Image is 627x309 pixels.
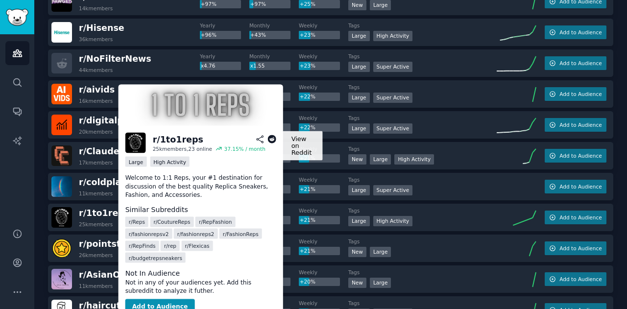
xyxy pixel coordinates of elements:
[348,22,497,29] dt: Tags
[79,177,150,187] span: r/ coldplayindia
[300,186,315,192] span: +21%
[79,36,113,43] div: 36k members
[300,63,315,69] span: +23%
[299,115,348,121] dt: Weekly
[249,22,299,29] dt: Monthly
[300,32,315,38] span: +23%
[129,254,182,261] span: r/ budgetrepsneakers
[299,300,348,307] dt: Weekly
[370,154,391,165] div: Large
[348,269,497,276] dt: Tags
[129,242,156,249] span: r/ RepFinds
[200,22,249,29] dt: Yearly
[51,207,72,228] img: 1to1reps
[545,118,606,132] button: Add to Audience
[559,91,602,97] span: Add to Audience
[348,238,497,245] dt: Tags
[545,149,606,163] button: Add to Audience
[224,145,265,152] div: 37.15 % / month
[125,133,146,153] img: 1to1reps
[223,230,259,237] span: r/ FashionReps
[79,270,149,280] span: r/ AsianObjects
[559,121,602,128] span: Add to Audience
[164,242,176,249] span: r/ rep
[79,128,113,135] div: 20k members
[559,214,602,221] span: Add to Audience
[559,183,602,190] span: Add to Audience
[545,272,606,286] button: Add to Audience
[79,252,113,259] div: 26k members
[250,32,266,38] span: +43%
[79,5,113,12] div: 14k members
[51,176,72,197] img: coldplayindia
[299,207,348,214] dt: Weekly
[348,123,370,134] div: Large
[545,241,606,255] button: Add to Audience
[348,84,497,91] dt: Tags
[125,157,147,167] div: Large
[79,67,113,73] div: 44k members
[545,211,606,224] button: Add to Audience
[545,87,606,101] button: Add to Audience
[299,176,348,183] dt: Weekly
[249,84,299,91] dt: Monthly
[79,190,113,197] div: 11k members
[79,97,113,104] div: 16k members
[373,185,413,195] div: Super Active
[300,1,315,7] span: +25%
[348,53,497,60] dt: Tags
[129,218,145,225] span: r/ Reps
[300,155,315,161] span: +21%
[370,247,391,257] div: Large
[559,29,602,36] span: Add to Audience
[153,145,212,152] div: 25k members, 23 online
[79,23,124,33] span: r/ Hisense
[249,53,299,60] dt: Monthly
[545,180,606,193] button: Add to Audience
[300,248,315,254] span: +21%
[201,63,216,69] span: x4.76
[200,84,249,91] dt: Yearly
[348,154,366,165] div: New
[348,31,370,41] div: Large
[79,116,187,125] span: r/ digitalproductselling
[51,115,72,135] img: digitalproductselling
[299,238,348,245] dt: Weekly
[394,154,434,165] div: High Activity
[153,133,203,145] div: r/ 1to1reps
[201,1,217,7] span: +97%
[79,221,113,228] div: 25k members
[79,54,151,64] span: r/ NoFilterNews
[119,85,283,126] img: 1:1 Replica Sneaker Discussion
[300,124,315,130] span: +22%
[79,239,145,249] span: r/ pointstravel
[559,152,602,159] span: Add to Audience
[200,53,249,60] dt: Yearly
[201,32,217,38] span: +96%
[348,207,497,214] dt: Tags
[51,145,72,166] img: ClaudeCode
[125,278,276,295] dd: Not in any of your audiences yet. Add this subreddit to analyze it futher.
[559,245,602,252] span: Add to Audience
[373,62,413,72] div: Super Active
[129,230,169,237] span: r/ fashionrepsv2
[348,93,370,103] div: Large
[51,84,72,104] img: aivids
[125,205,276,215] dt: Similar Subreddits
[545,56,606,70] button: Add to Audience
[79,208,129,218] span: r/ 1to1reps
[6,9,28,26] img: GummySearch logo
[373,31,413,41] div: High Activity
[125,174,276,200] p: Welcome to 1:1 Reps, your #1 destination for discussion of the best quality Replica Sneakers, Fas...
[373,123,413,134] div: Super Active
[250,63,265,69] span: x1.55
[559,276,602,283] span: Add to Audience
[348,247,366,257] div: New
[348,145,497,152] dt: Tags
[79,159,113,166] div: 17k members
[545,25,606,39] button: Add to Audience
[348,216,370,226] div: Large
[185,242,210,249] span: r/ Flexicas
[300,217,315,223] span: +21%
[370,278,391,288] div: Large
